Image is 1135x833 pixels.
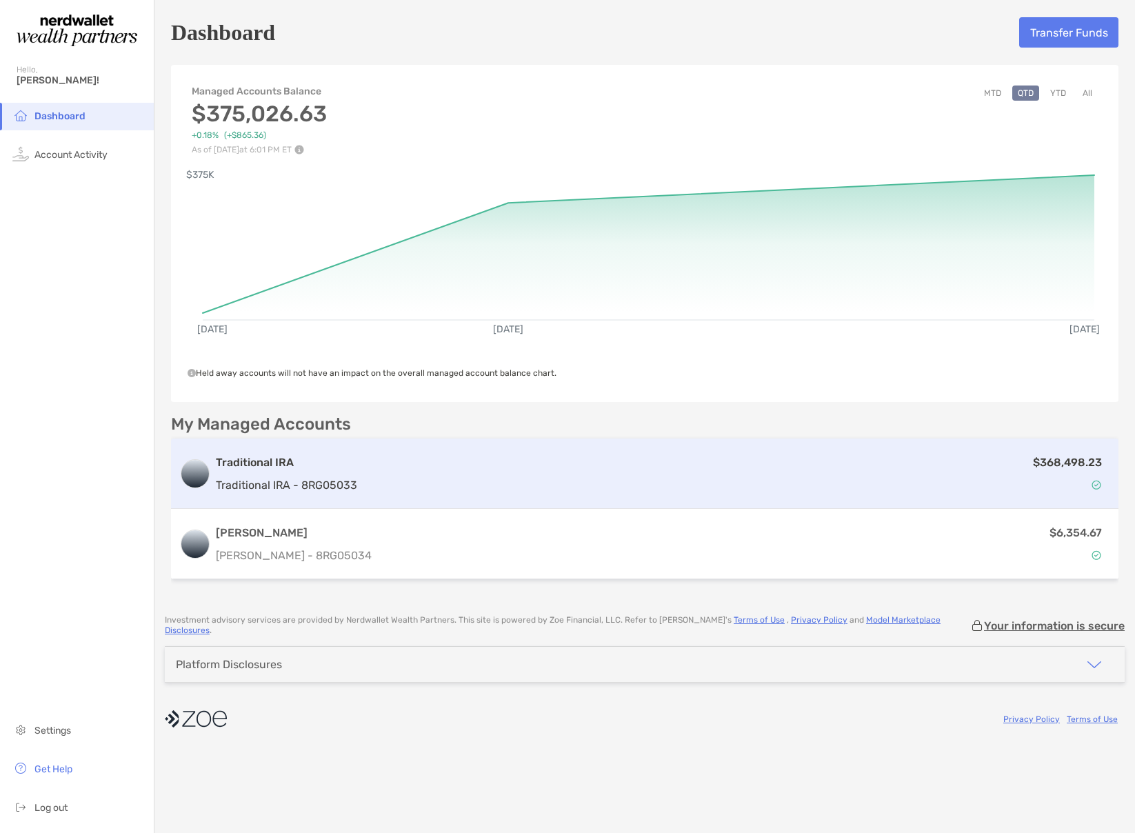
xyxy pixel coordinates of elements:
[34,763,72,775] span: Get Help
[1019,17,1118,48] button: Transfer Funds
[192,145,327,154] p: As of [DATE] at 6:01 PM ET
[165,615,941,635] a: Model Marketplace Disclosures
[165,703,227,734] img: company logo
[181,530,209,558] img: logo account
[12,760,29,776] img: get-help icon
[34,725,71,736] span: Settings
[493,323,523,335] text: [DATE]
[1033,454,1102,471] p: $368,498.23
[171,17,275,48] h5: Dashboard
[181,460,209,488] img: logo account
[188,368,556,378] span: Held away accounts will not have an impact on the overall managed account balance chart.
[1077,86,1098,101] button: All
[34,802,68,814] span: Log out
[192,86,327,97] h4: Managed Accounts Balance
[1069,323,1100,335] text: [DATE]
[197,323,228,335] text: [DATE]
[12,799,29,815] img: logout icon
[734,615,785,625] a: Terms of Use
[1045,86,1072,101] button: YTD
[216,547,372,564] p: [PERSON_NAME] - 8RG05034
[1092,550,1101,560] img: Account Status icon
[192,101,327,127] h3: $375,026.63
[984,619,1125,632] p: Your information is secure
[216,476,357,494] p: Traditional IRA - 8RG05033
[17,74,145,86] span: [PERSON_NAME]!
[171,416,351,433] p: My Managed Accounts
[224,130,266,141] span: (+$865.36)
[165,615,970,636] p: Investment advisory services are provided by Nerdwallet Wealth Partners . This site is powered by...
[791,615,847,625] a: Privacy Policy
[294,145,304,154] img: Performance Info
[12,145,29,162] img: activity icon
[34,149,108,161] span: Account Activity
[17,6,137,55] img: Zoe Logo
[978,86,1007,101] button: MTD
[216,454,357,471] h3: Traditional IRA
[216,525,372,541] h3: [PERSON_NAME]
[186,169,214,181] text: $375K
[176,658,282,671] div: Platform Disclosures
[192,130,219,141] span: +0.18%
[1092,480,1101,490] img: Account Status icon
[1049,524,1102,541] p: $6,354.67
[1003,714,1060,724] a: Privacy Policy
[1086,656,1103,673] img: icon arrow
[34,110,86,122] span: Dashboard
[12,107,29,123] img: household icon
[12,721,29,738] img: settings icon
[1012,86,1039,101] button: QTD
[1067,714,1118,724] a: Terms of Use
